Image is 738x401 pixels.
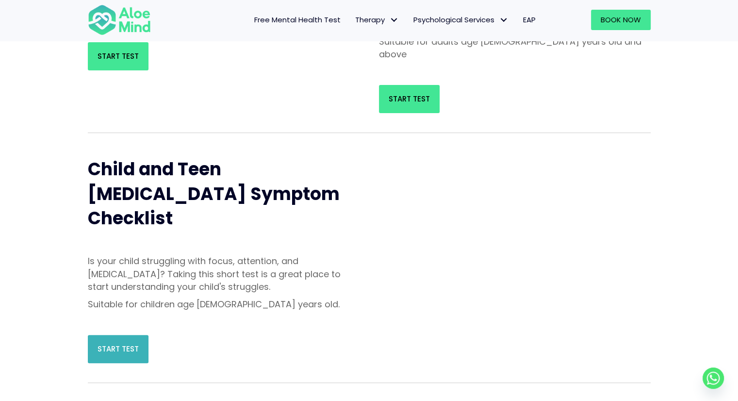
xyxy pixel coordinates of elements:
p: Suitable for adults age [DEMOGRAPHIC_DATA] years old and above [379,35,651,61]
img: Aloe mind Logo [88,4,151,36]
span: Start Test [98,344,139,354]
span: Therapy: submenu [387,13,401,27]
span: EAP [523,15,536,25]
a: TherapyTherapy: submenu [348,10,406,30]
span: Psychological Services [413,15,508,25]
nav: Menu [164,10,543,30]
a: Psychological ServicesPsychological Services: submenu [406,10,516,30]
span: Psychological Services: submenu [497,13,511,27]
a: Start Test [379,85,440,113]
a: Start Test [88,335,148,363]
a: Free Mental Health Test [247,10,348,30]
span: Therapy [355,15,399,25]
a: EAP [516,10,543,30]
a: Book Now [591,10,651,30]
span: Free Mental Health Test [254,15,341,25]
p: Is your child struggling with focus, attention, and [MEDICAL_DATA]? Taking this short test is a g... [88,255,360,293]
span: Book Now [601,15,641,25]
a: Start Test [88,42,148,70]
p: Suitable for children age [DEMOGRAPHIC_DATA] years old. [88,298,360,311]
span: Start Test [389,94,430,104]
span: Start Test [98,51,139,61]
a: Whatsapp [703,368,724,389]
span: Child and Teen [MEDICAL_DATA] Symptom Checklist [88,157,340,231]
